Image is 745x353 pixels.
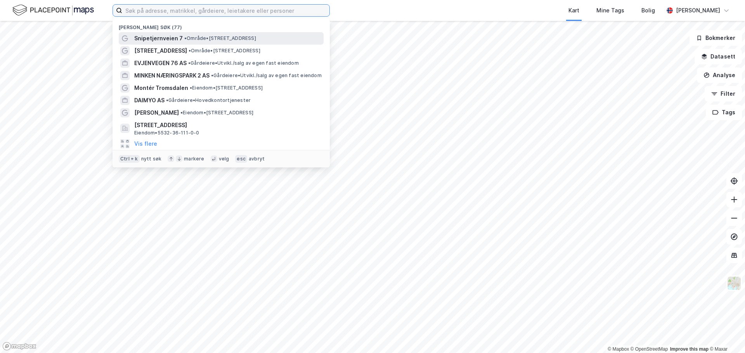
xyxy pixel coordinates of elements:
[219,156,229,162] div: velg
[134,96,165,105] span: DAIMYO AS
[190,85,263,91] span: Eiendom • [STREET_ADDRESS]
[134,46,187,55] span: [STREET_ADDRESS]
[184,35,187,41] span: •
[180,110,183,115] span: •
[189,48,260,54] span: Område • [STREET_ADDRESS]
[141,156,162,162] div: nytt søk
[184,35,256,41] span: Område • [STREET_ADDRESS]
[670,346,709,352] a: Improve this map
[184,156,204,162] div: markere
[641,6,655,15] div: Bolig
[122,5,329,16] input: Søk på adresse, matrikkel, gårdeiere, leietakere eller personer
[189,48,191,53] span: •
[134,83,188,93] span: Montér Tromsdalen
[113,18,330,32] div: [PERSON_NAME] søk (77)
[705,86,742,102] button: Filter
[134,71,210,80] span: MINKEN NÆRINGSPARK 2 AS
[134,139,157,148] button: Vis flere
[706,316,745,353] div: Kontrollprogram for chat
[249,156,265,162] div: avbryt
[166,97,168,103] span: •
[235,155,247,163] div: esc
[211,72,322,79] span: Gårdeiere • Utvikl./salg av egen fast eiendom
[690,30,742,46] button: Bokmerker
[211,72,213,78] span: •
[676,6,720,15] div: [PERSON_NAME]
[596,6,624,15] div: Mine Tags
[608,346,629,352] a: Mapbox
[134,34,183,43] span: Snipetjernveien 7
[166,97,251,103] span: Gårdeiere • Hovedkontortjenester
[188,60,299,66] span: Gårdeiere • Utvikl./salg av egen fast eiendom
[188,60,191,66] span: •
[2,342,36,351] a: Mapbox homepage
[134,59,187,68] span: EVJENVEGEN 76 AS
[706,105,742,120] button: Tags
[727,276,742,291] img: Z
[134,130,199,136] span: Eiendom • 5532-36-111-0-0
[134,121,321,130] span: [STREET_ADDRESS]
[697,67,742,83] button: Analyse
[190,85,192,91] span: •
[180,110,253,116] span: Eiendom • [STREET_ADDRESS]
[706,316,745,353] iframe: Chat Widget
[568,6,579,15] div: Kart
[631,346,668,352] a: OpenStreetMap
[119,155,140,163] div: Ctrl + k
[12,3,94,17] img: logo.f888ab2527a4732fd821a326f86c7f29.svg
[695,49,742,64] button: Datasett
[134,108,179,117] span: [PERSON_NAME]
